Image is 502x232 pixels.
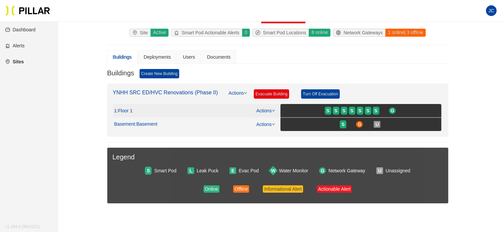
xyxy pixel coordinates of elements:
a: Evacuate Building [254,89,289,99]
span: U [378,167,381,174]
div: Offline [235,185,248,193]
div: Actionable Alert [318,185,350,193]
div: Smart Pod [154,167,176,174]
div: Site [130,29,151,36]
span: S [374,107,377,114]
div: 1 online | 3 offline [385,29,426,37]
a: environmentSites [5,59,24,64]
span: down [272,123,275,126]
div: Basement [114,121,158,127]
div: Informational Alert [264,185,302,193]
div: Leak Puck [197,167,219,174]
div: 1 [114,108,133,114]
a: Turn Off Evacuation [301,89,340,99]
div: Active [150,29,169,37]
span: S [341,121,344,128]
div: Network Gateway [328,167,365,174]
span: S [342,107,345,114]
span: S [350,107,353,114]
div: Network Gateways [333,29,385,36]
h3: Buildings [107,69,134,78]
div: 8 online [308,29,330,37]
span: S [334,107,337,114]
a: Actions [256,108,275,113]
span: W [271,167,275,174]
span: : Floor 1 [117,108,132,114]
span: alert [174,30,182,35]
span: L [190,167,193,174]
div: Evac Pod [239,167,259,174]
a: Create New Building [140,69,179,78]
div: Buildings [113,53,132,61]
span: S [147,167,150,174]
a: alertSmart Pod Actionable Alerts0 [170,29,251,37]
img: Pillar Technologies [5,5,50,16]
div: Water Monitor [279,167,308,174]
a: Actions [229,89,247,104]
span: environment [133,30,140,35]
div: Online [205,185,218,193]
div: 0 [242,29,250,37]
a: alertAlerts [5,43,25,48]
h3: Legend [113,153,443,161]
span: G [391,107,394,114]
span: S [326,107,329,114]
span: down [272,109,275,112]
span: G [321,167,324,174]
span: : Basement [135,121,158,127]
span: G [358,121,361,128]
div: Users [183,53,195,61]
div: Unassigned [386,167,410,174]
div: Smart Pod Actionable Alerts [172,29,242,36]
div: Smart Pod Locations [253,29,309,36]
span: JC [488,5,494,16]
div: Documents [207,53,231,61]
a: dashboardDashboard [5,27,36,32]
span: S [366,107,369,114]
a: Actions [256,122,275,127]
span: S [358,107,361,114]
span: compass [255,30,263,35]
div: Deployments [144,53,171,61]
span: E [232,167,235,174]
span: U [375,121,379,128]
span: down [244,91,247,95]
a: YNHH SRC ED/HVC Renovations (Phase II) [113,90,218,95]
span: global [336,30,343,35]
